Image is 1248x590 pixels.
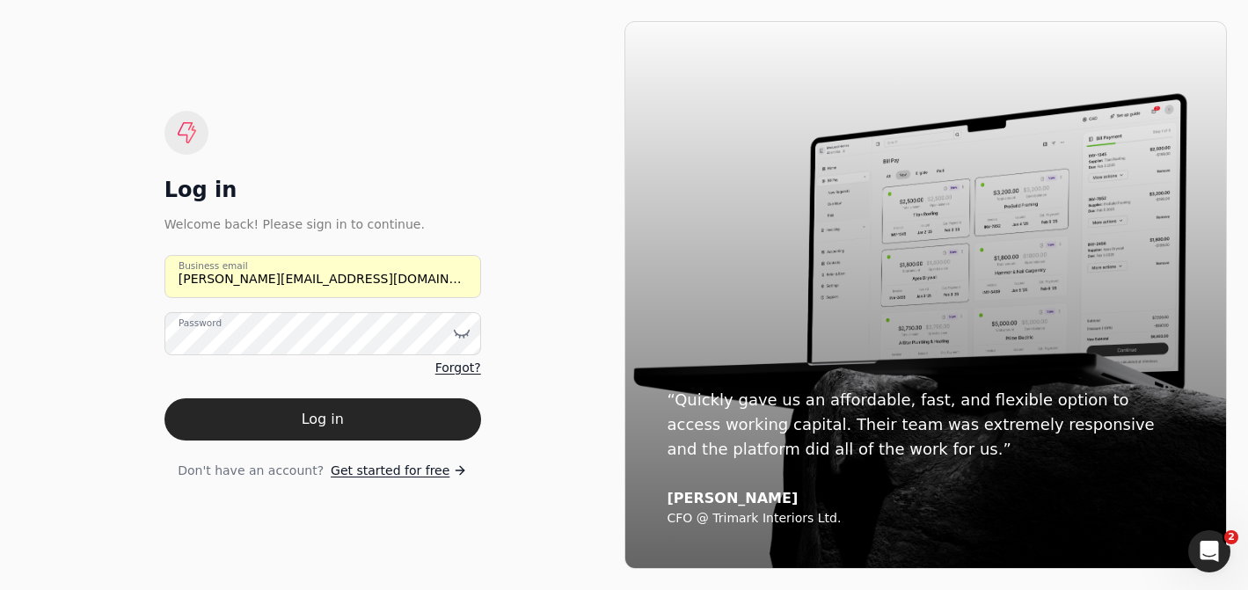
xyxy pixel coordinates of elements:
[164,398,481,441] button: Log in
[1188,530,1230,572] iframe: Intercom live chat
[668,511,1185,527] div: CFO @ Trimark Interiors Ltd.
[178,462,324,480] span: Don't have an account?
[668,490,1185,507] div: [PERSON_NAME]
[179,259,248,273] label: Business email
[1224,530,1238,544] span: 2
[179,316,222,330] label: Password
[164,176,481,204] div: Log in
[164,215,481,234] div: Welcome back! Please sign in to continue.
[331,462,449,480] span: Get started for free
[331,462,467,480] a: Get started for free
[435,359,481,377] a: Forgot?
[668,388,1185,462] div: “Quickly gave us an affordable, fast, and flexible option to access working capital. Their team w...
